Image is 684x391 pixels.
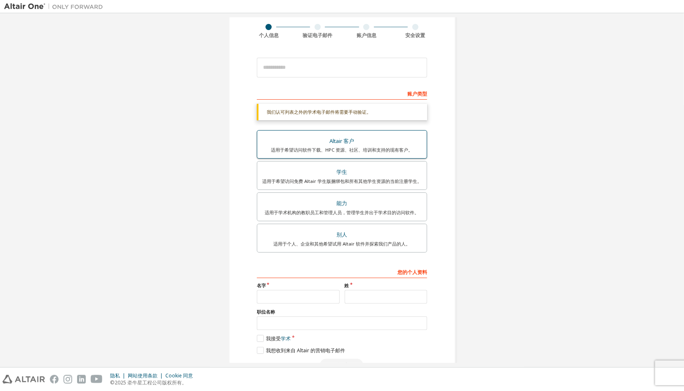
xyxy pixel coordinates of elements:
[257,104,427,120] div: 我们认可列表之外的学术电子邮件将需要手动验证。
[257,87,427,100] div: 账户类型
[77,375,86,384] img: linkedin.svg
[4,2,107,11] img: 牵牛星一号
[342,32,391,39] div: 账户信息
[110,372,128,379] div: 隐私
[110,379,198,386] p: ©
[257,265,427,278] div: 您的个人资料
[115,379,187,386] font: 2025 牵牛星工程公司版权所有。
[257,309,427,315] label: 职位名称
[128,372,165,379] div: 网站使用条款
[244,32,294,39] div: 个人信息
[165,372,198,379] div: Cookie 同意
[262,198,422,209] div: 能力
[293,32,342,39] div: 验证电子邮件
[2,375,45,384] img: altair_logo.svg
[262,241,422,247] div: 适用于个人、企业和其他希望试用 Altair 软件并探索我们产品的人。
[391,32,440,39] div: 安全设置
[63,375,72,384] img: instagram.svg
[262,166,422,178] div: 学生
[50,375,59,384] img: facebook.svg
[281,335,291,342] a: 学术
[257,335,291,342] label: 我接受
[345,282,428,289] label: 姓
[257,347,345,354] label: 我想收到来自 Altair 的营销电子邮件
[262,209,422,216] div: 适用于学术机构的教职员工和管理人员，管理学生并出于学术目的访问软件。
[257,359,427,371] div: Read and acccept EULA to continue
[91,375,103,384] img: youtube.svg
[257,282,340,289] label: 名字
[262,147,422,153] div: 适用于希望访问软件下载、HPC 资源、社区、培训和支持的现有客户。
[262,229,422,241] div: 别人
[262,178,422,185] div: 适用于希望访问免费 Altair 学生版捆绑包和所有其他学生资源的当前注册学生。
[262,136,422,147] div: Altair 客户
